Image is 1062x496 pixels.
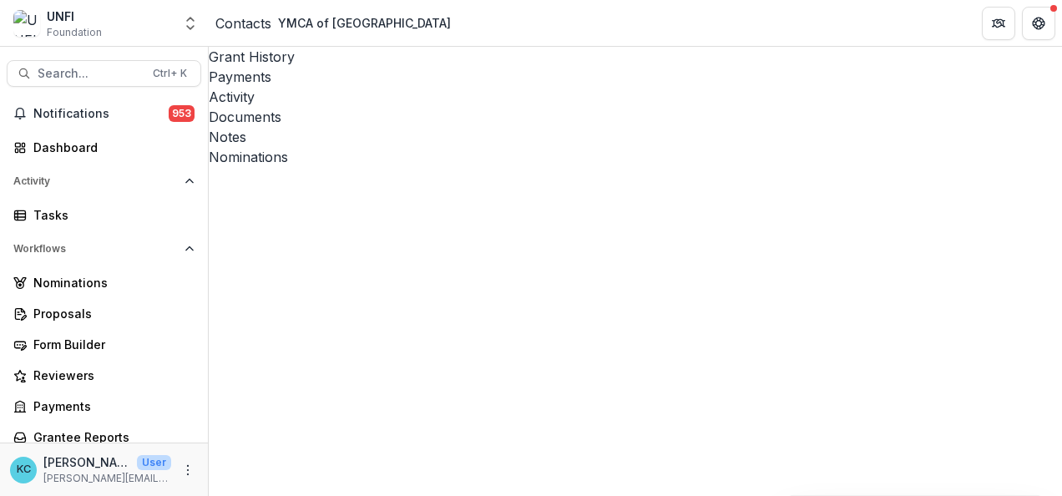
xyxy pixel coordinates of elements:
span: Foundation [47,25,102,40]
span: 953 [169,105,195,122]
a: Form Builder [7,331,201,358]
button: Search... [7,60,201,87]
a: Payments [209,67,1062,87]
div: Tasks [33,206,188,224]
a: Activity [209,87,1062,107]
div: YMCA of [GEOGRAPHIC_DATA] [278,14,451,32]
div: Proposals [33,305,188,322]
a: Payments [7,392,201,420]
button: Open entity switcher [179,7,202,40]
div: Kristine Creveling [17,464,31,475]
button: Get Help [1022,7,1055,40]
div: Nominations [33,274,188,291]
button: Open Workflows [7,235,201,262]
button: Partners [982,7,1015,40]
a: Nominations [209,147,1062,167]
nav: breadcrumb [215,11,458,35]
div: Reviewers [33,367,188,384]
div: Ctrl + K [149,64,190,83]
a: Documents [209,107,1062,127]
span: Workflows [13,243,178,255]
div: Grantee Reports [33,428,188,446]
div: UNFI [47,8,102,25]
a: Notes [209,127,1062,147]
a: Tasks [7,201,201,229]
a: Contacts [215,13,271,33]
a: Proposals [7,300,201,327]
a: Grantee Reports [7,423,201,451]
div: Form Builder [33,336,188,353]
p: [PERSON_NAME] [43,453,130,471]
span: Notifications [33,107,169,121]
div: Payments [33,397,188,415]
button: Open Activity [7,168,201,195]
a: Dashboard [7,134,201,161]
button: Notifications953 [7,100,201,127]
button: More [178,460,198,480]
img: UNFI [13,10,40,37]
a: Nominations [7,269,201,296]
span: Search... [38,67,143,81]
a: Reviewers [7,362,201,389]
p: User [137,455,171,470]
p: [PERSON_NAME][EMAIL_ADDRESS][PERSON_NAME][DOMAIN_NAME] [43,471,171,486]
div: Dashboard [33,139,188,156]
a: Grant History [209,47,1062,67]
span: Activity [13,175,178,187]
